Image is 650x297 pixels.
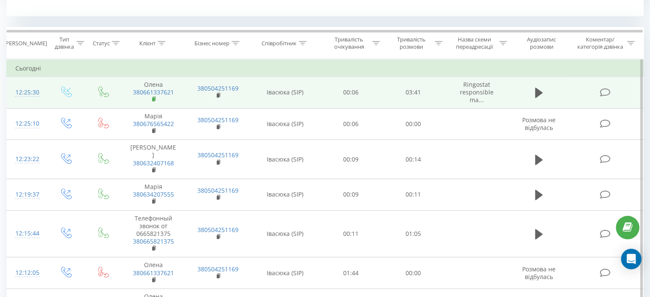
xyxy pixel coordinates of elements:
div: Тривалість розмови [390,36,432,50]
div: [PERSON_NAME] [4,40,47,47]
div: Бізнес номер [194,40,229,47]
div: Тривалість очікування [328,36,371,50]
a: 380504251169 [197,84,238,92]
span: Розмова не відбулась [522,116,556,132]
td: Івасюка (SIP) [250,179,320,210]
td: Марія [121,179,185,210]
div: 12:23:22 [15,151,38,168]
td: 00:11 [382,179,444,210]
span: Розмова не відбулась [522,265,556,281]
div: 12:19:37 [15,186,38,203]
a: 380632407168 [133,159,174,167]
td: 01:05 [382,210,444,257]
td: Івасюка (SIP) [250,77,320,109]
td: Івасюка (SIP) [250,210,320,257]
a: 380634207555 [133,190,174,198]
td: 00:14 [382,140,444,179]
td: Івасюка (SIP) [250,108,320,140]
a: 380504251169 [197,186,238,194]
td: 00:11 [320,210,382,257]
td: 00:09 [320,140,382,179]
div: Співробітник [262,40,297,47]
a: 380504251169 [197,265,238,273]
td: 00:06 [320,77,382,109]
td: 00:00 [382,108,444,140]
a: 380661337621 [133,269,174,277]
div: 12:15:44 [15,225,38,242]
td: 00:00 [382,257,444,289]
div: Клієнт [139,40,156,47]
td: Олена [121,257,185,289]
a: 380504251169 [197,151,238,159]
a: 380665821375 [133,237,174,245]
div: Статус [93,40,110,47]
td: 00:06 [320,108,382,140]
a: 380504251169 [197,116,238,124]
td: 01:44 [320,257,382,289]
td: Івасюка (SIP) [250,257,320,289]
td: 03:41 [382,77,444,109]
a: 380676565422 [133,120,174,128]
td: [PERSON_NAME] [121,140,185,179]
td: Марія [121,108,185,140]
a: 380504251169 [197,226,238,234]
div: 12:25:10 [15,115,38,132]
div: Назва схеми переадресації [452,36,497,50]
div: Open Intercom Messenger [621,249,641,269]
td: Івасюка (SIP) [250,140,320,179]
td: 00:09 [320,179,382,210]
div: Тип дзвінка [54,36,74,50]
td: Телефонный звонок от 0665821375 [121,210,185,257]
div: Коментар/категорія дзвінка [575,36,625,50]
div: Аудіозапис розмови [517,36,567,50]
td: Сьогодні [7,60,644,77]
span: Ringostat responsible ma... [460,80,494,104]
div: 12:12:05 [15,265,38,281]
div: 12:25:30 [15,84,38,101]
a: 380661337621 [133,88,174,96]
td: Олена [121,77,185,109]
